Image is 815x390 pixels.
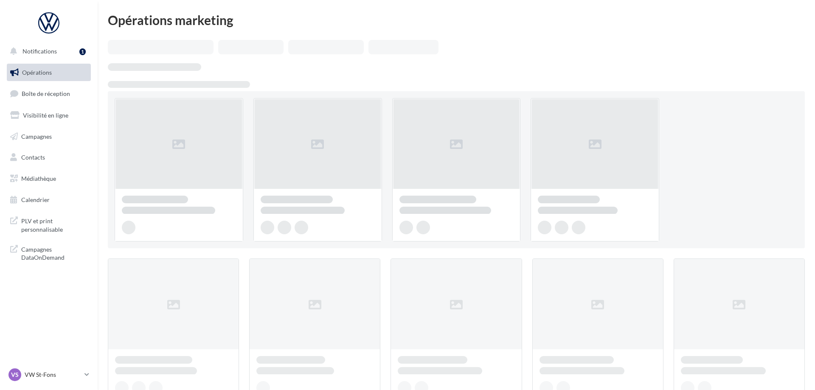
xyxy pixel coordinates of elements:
a: Médiathèque [5,170,93,188]
span: VS [11,370,19,379]
button: Notifications 1 [5,42,89,60]
p: VW St-Fons [25,370,81,379]
div: 1 [79,48,86,55]
a: PLV et print personnalisable [5,212,93,237]
span: PLV et print personnalisable [21,215,87,233]
span: Visibilité en ligne [23,112,68,119]
a: Contacts [5,149,93,166]
a: Campagnes DataOnDemand [5,240,93,265]
span: Boîte de réception [22,90,70,97]
span: Opérations [22,69,52,76]
span: Notifications [22,48,57,55]
a: Visibilité en ligne [5,107,93,124]
div: Opérations marketing [108,14,805,26]
span: Calendrier [21,196,50,203]
a: Boîte de réception [5,84,93,103]
span: Contacts [21,154,45,161]
a: Campagnes [5,128,93,146]
span: Médiathèque [21,175,56,182]
span: Campagnes [21,132,52,140]
a: Opérations [5,64,93,81]
a: VS VW St-Fons [7,367,91,383]
a: Calendrier [5,191,93,209]
span: Campagnes DataOnDemand [21,244,87,262]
